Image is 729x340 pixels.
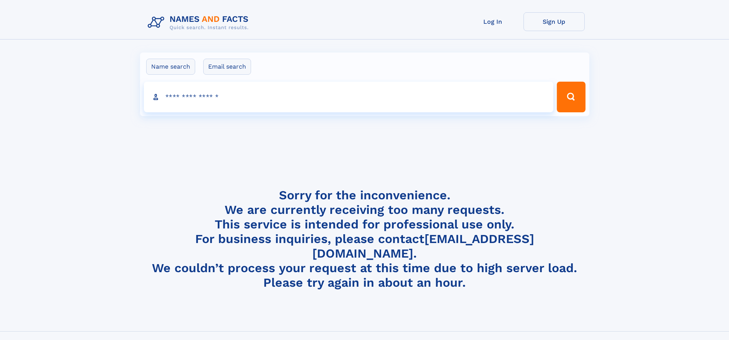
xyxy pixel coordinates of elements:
[524,12,585,31] a: Sign Up
[203,59,251,75] label: Email search
[145,188,585,290] h4: Sorry for the inconvenience. We are currently receiving too many requests. This service is intend...
[145,12,255,33] img: Logo Names and Facts
[462,12,524,31] a: Log In
[146,59,195,75] label: Name search
[312,232,534,261] a: [EMAIL_ADDRESS][DOMAIN_NAME]
[144,82,554,112] input: search input
[557,82,585,112] button: Search Button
